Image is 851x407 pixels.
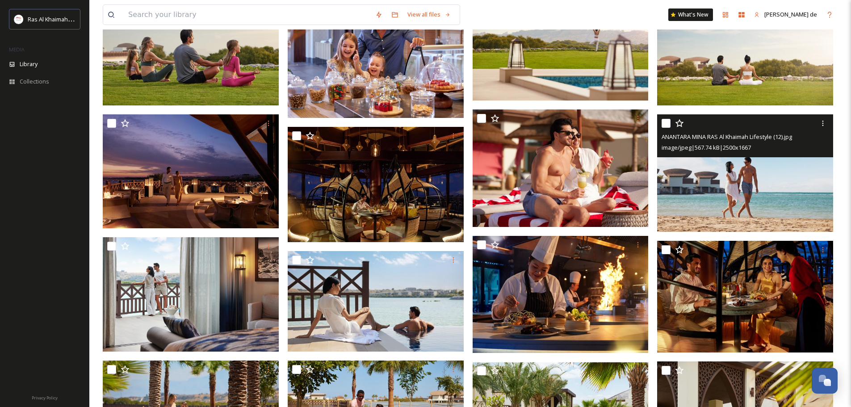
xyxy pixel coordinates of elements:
[657,241,833,352] img: ANANTARA MINA RAS Al Khaimah Lifestyle (8).jpg
[20,77,49,86] span: Collections
[28,15,154,23] span: Ras Al Khaimah Tourism Development Authority
[473,236,649,353] img: ANANTARA MINA RAS Al Khaimah Lifestyle (9).jpg
[764,10,817,18] span: [PERSON_NAME] de
[32,395,58,401] span: Privacy Policy
[473,109,649,227] img: ANANTARA MINA RAS Al Khaimah Lifestyle (13).jpg
[14,15,23,24] img: Logo_RAKTDA_RGB-01.png
[124,5,371,25] input: Search your library
[288,127,464,242] img: ANANTARA MINA RAS Al Khaimah Lifestyle (14).jpg
[657,114,833,232] img: ANANTARA MINA RAS Al Khaimah Lifestyle (12).jpg
[288,251,464,352] img: ANANTARA MINA RAS Al Khaimah Lifestyle (10).jpg
[9,46,25,53] span: MEDIA
[403,6,455,23] a: View all files
[668,8,713,21] a: What's New
[32,392,58,403] a: Privacy Policy
[103,237,279,352] img: ANANTARA MINA RAS Al Khaimah Lifestyle (11).jpg
[750,6,822,23] a: [PERSON_NAME] de
[662,133,792,141] span: ANANTARA MINA RAS Al Khaimah Lifestyle (12).jpg
[812,368,838,394] button: Open Chat
[103,114,279,228] img: ANANTARA MINA RAS Al Khaimah Lifestyle (15).jpg
[20,60,38,68] span: Library
[662,143,751,151] span: image/jpeg | 567.74 kB | 2500 x 1667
